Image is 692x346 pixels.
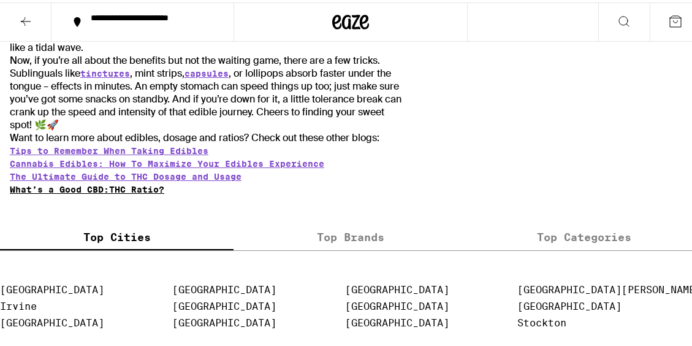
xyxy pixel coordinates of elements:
[28,9,53,20] span: Help
[184,66,229,76] a: capsules
[10,144,208,153] a: Tips to Remember When Taking Edibles
[172,315,276,326] a: [GEOGRAPHIC_DATA]
[10,182,164,192] a: What’s a Good CBD:THC Ratio?
[172,298,276,310] a: [GEOGRAPHIC_DATA]
[234,221,467,248] label: Top Brands
[10,129,404,142] div: Want to learn more about edibles, dosage and ratios? Check out these other blogs:
[345,298,449,310] a: [GEOGRAPHIC_DATA]
[10,156,324,166] a: Cannabis Edibles: How To Maximize Your Edibles Experience
[10,52,404,129] div: Now, if you’re all about the benefits but not the waiting game, there are a few tricks. Sublingua...
[345,315,449,326] a: [GEOGRAPHIC_DATA]
[517,298,622,310] a: [GEOGRAPHIC_DATA]
[80,66,130,76] a: tinctures
[172,282,276,293] a: [GEOGRAPHIC_DATA]
[10,169,241,179] a: The Ultimate Guide to THC Dosage and Usage
[517,315,566,326] a: Stockton
[345,282,449,293] a: [GEOGRAPHIC_DATA]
